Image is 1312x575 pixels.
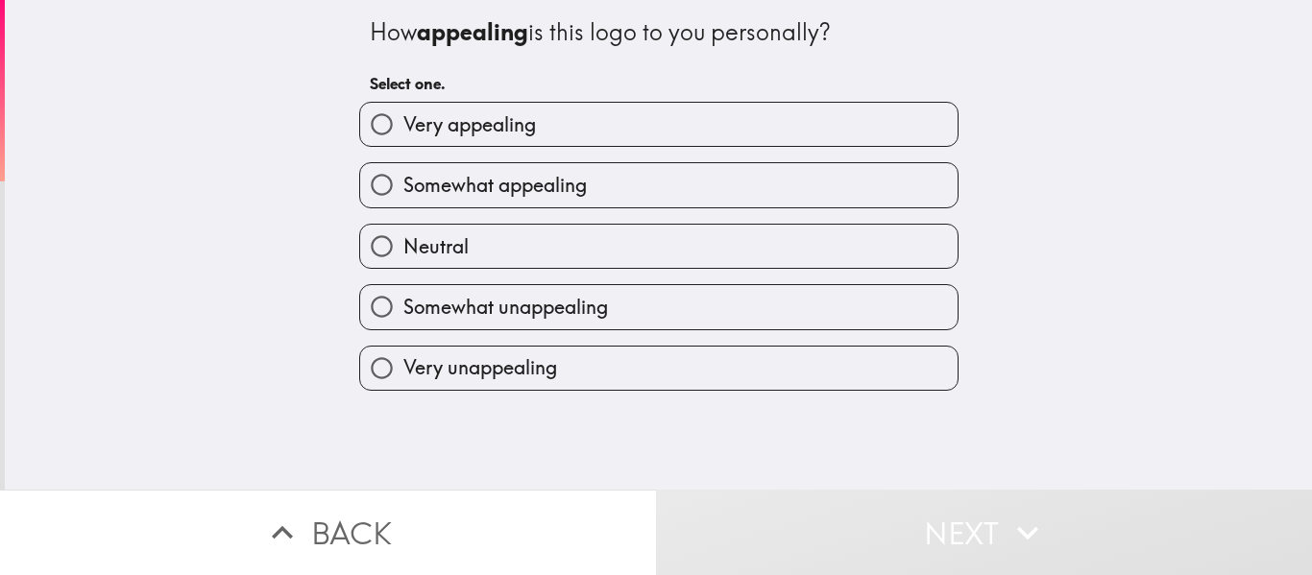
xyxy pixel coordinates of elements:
[417,17,528,46] b: appealing
[403,172,587,199] span: Somewhat appealing
[360,347,958,390] button: Very unappealing
[403,294,608,321] span: Somewhat unappealing
[656,490,1312,575] button: Next
[370,73,948,94] h6: Select one.
[360,163,958,206] button: Somewhat appealing
[360,103,958,146] button: Very appealing
[403,233,469,260] span: Neutral
[403,354,557,381] span: Very unappealing
[360,225,958,268] button: Neutral
[403,111,536,138] span: Very appealing
[360,285,958,328] button: Somewhat unappealing
[370,16,948,49] div: How is this logo to you personally?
